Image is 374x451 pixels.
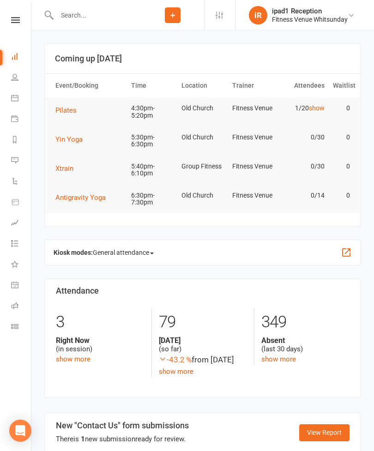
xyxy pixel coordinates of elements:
span: Antigravity Yoga [55,193,106,202]
div: (in session) [56,336,145,354]
div: Fitness Venue Whitsunday [272,15,348,24]
td: Fitness Venue [228,126,278,148]
a: Roll call kiosk mode [11,296,32,317]
strong: Kiosk modes: [54,249,93,256]
h3: Coming up [DATE] [55,54,350,63]
h3: Attendance [56,286,350,295]
a: show more [159,367,193,376]
td: Fitness Venue [228,185,278,206]
td: 6:30pm-7:30pm [127,185,177,214]
td: 0 [329,156,354,177]
a: People [11,68,32,89]
td: 5:40pm-6:10pm [127,156,177,185]
td: Old Church [177,126,228,148]
td: Fitness Venue [228,156,278,177]
a: Calendar [11,89,32,109]
div: ipad1 Reception [272,7,348,15]
button: Antigravity Yoga [55,192,112,203]
span: General attendance [93,245,154,260]
td: 0/30 [278,126,329,148]
a: Assessments [11,213,32,234]
td: 0/30 [278,156,329,177]
a: Product Sales [11,192,32,213]
td: 0 [329,185,354,206]
h3: New "Contact Us" form submissions [56,421,189,430]
div: (so far) [159,336,247,354]
a: Reports [11,130,32,151]
strong: Right Now [56,336,145,345]
td: Group Fitness [177,156,228,177]
a: show more [56,355,90,363]
td: Old Church [177,185,228,206]
td: 0 [329,126,354,148]
a: General attendance kiosk mode [11,276,32,296]
th: Event/Booking [51,74,127,97]
div: 79 [159,308,247,336]
button: Yin Yoga [55,134,89,145]
div: from [DATE] [159,354,247,366]
strong: Absent [261,336,350,345]
div: There is new submission ready for review. [56,433,189,445]
td: Fitness Venue [228,97,278,119]
div: 3 [56,308,145,336]
td: 4:30pm-5:20pm [127,97,177,126]
a: View Report [299,424,350,441]
th: Trainer [228,74,278,97]
td: 0 [329,97,354,119]
div: 349 [261,308,350,336]
th: Attendees [278,74,329,97]
span: -43.2 % [159,355,192,364]
strong: [DATE] [159,336,247,345]
div: iR [249,6,267,24]
td: Old Church [177,97,228,119]
a: show more [261,355,296,363]
th: Location [177,74,228,97]
a: Class kiosk mode [11,317,32,338]
button: Xtrain [55,163,80,174]
span: Yin Yoga [55,135,83,144]
a: What's New [11,255,32,276]
td: 5:30pm-6:30pm [127,126,177,156]
td: 1/20 [278,97,329,119]
span: Pilates [55,106,77,114]
th: Waitlist [329,74,354,97]
div: (last 30 days) [261,336,350,354]
input: Search... [54,9,141,22]
a: show [309,104,325,112]
span: Xtrain [55,164,73,173]
a: Dashboard [11,47,32,68]
td: 0/14 [278,185,329,206]
a: Payments [11,109,32,130]
button: Pilates [55,105,83,116]
div: Open Intercom Messenger [9,420,31,442]
th: Time [127,74,177,97]
strong: 1 [81,435,85,443]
